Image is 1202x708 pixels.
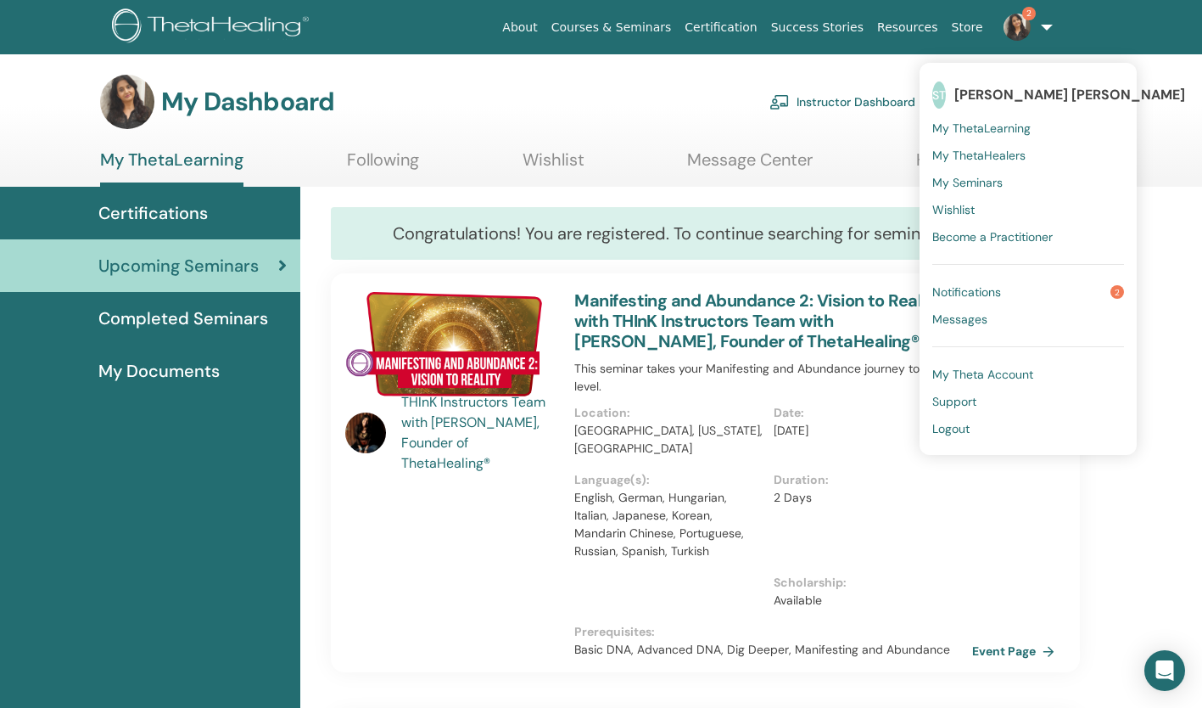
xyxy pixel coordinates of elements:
[345,413,386,453] img: default.jpg
[932,306,1124,333] a: Messages
[574,404,763,422] p: Location :
[574,489,763,560] p: English, German, Hungarian, Italian, Japanese, Korean, Mandarin Chinese, Portuguese, Russian, Spa...
[98,306,268,331] span: Completed Seminars
[932,175,1003,190] span: My Seminars
[932,148,1026,163] span: My ThetaHealers
[774,471,962,489] p: Duration :
[945,12,990,43] a: Store
[112,8,315,47] img: logo.png
[932,278,1124,306] a: Notifications2
[769,94,790,110] img: chalkboard-teacher.svg
[1004,14,1031,41] img: default.jpg
[932,394,976,409] span: Support
[98,200,208,226] span: Certifications
[100,75,154,129] img: default.jpg
[774,422,962,440] p: [DATE]
[972,638,1061,664] a: Event Page
[932,81,946,109] span: ST
[331,207,1080,260] div: Congratulations! You are registered. To continue searching for seminars
[774,592,962,610] p: Available
[932,388,1124,415] a: Support
[932,76,1124,115] a: ST[PERSON_NAME] [PERSON_NAME]
[932,223,1124,250] a: Become a Practitioner
[574,623,972,641] p: Prerequisites :
[764,12,870,43] a: Success Stories
[98,253,259,278] span: Upcoming Seminars
[687,149,813,183] a: Message Center
[161,87,334,117] h3: My Dashboard
[100,149,243,187] a: My ThetaLearning
[774,404,962,422] p: Date :
[401,392,558,474] a: THInK Instructors Team with [PERSON_NAME], Founder of ThetaHealing®
[495,12,544,43] a: About
[523,149,584,183] a: Wishlist
[932,169,1124,196] a: My Seminars
[932,121,1031,136] span: My ThetaLearning
[932,415,1124,442] a: Logout
[954,86,1185,104] span: [PERSON_NAME] [PERSON_NAME]
[574,422,763,458] p: [GEOGRAPHIC_DATA], [US_STATE], [GEOGRAPHIC_DATA]
[916,149,1053,183] a: Help & Resources
[870,12,945,43] a: Resources
[345,290,554,397] img: Manifesting and Abundance 2: Vision to Reality
[932,367,1033,382] span: My Theta Account
[932,312,987,327] span: Messages
[932,421,970,436] span: Logout
[769,83,915,121] a: Instructor Dashboard
[1144,650,1185,691] div: Open Intercom Messenger
[1110,285,1124,299] span: 2
[932,361,1124,388] a: My Theta Account
[545,12,679,43] a: Courses & Seminars
[932,115,1124,142] a: My ThetaLearning
[774,574,962,592] p: Scholarship :
[932,202,975,217] span: Wishlist
[574,360,972,396] p: This seminar takes your Manifesting and Abundance journey to the next level.
[932,229,1053,244] span: Become a Practitioner
[574,471,763,489] p: Language(s) :
[932,142,1124,169] a: My ThetaHealers
[574,289,942,352] a: Manifesting and Abundance 2: Vision to Reality with THInK Instructors Team with [PERSON_NAME], Fo...
[98,358,220,384] span: My Documents
[920,63,1137,455] ul: 2
[1022,7,1036,20] span: 2
[932,284,1001,300] span: Notifications
[678,12,763,43] a: Certification
[774,489,962,507] p: 2 Days
[347,149,419,183] a: Following
[574,641,972,659] p: Basic DNA, Advanced DNA, Dig Deeper, Manifesting and Abundance
[932,196,1124,223] a: Wishlist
